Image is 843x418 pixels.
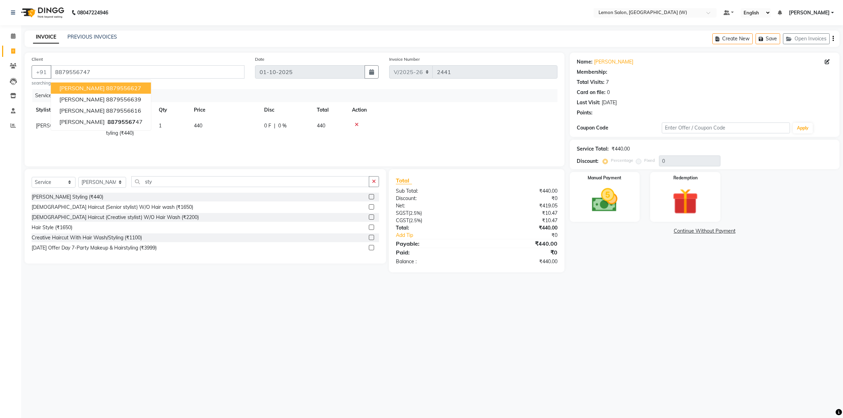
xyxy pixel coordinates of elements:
[32,244,157,252] div: [DATE] Offer Day 7-Party Makeup & Hairstyling (₹3999)
[190,102,260,118] th: Price
[477,224,563,232] div: ₹440.00
[59,85,105,92] span: [PERSON_NAME]
[611,157,633,164] label: Percentage
[274,122,275,130] span: |
[396,217,409,224] span: CGST
[77,3,108,22] b: 08047224946
[477,187,563,195] div: ₹440.00
[313,102,348,118] th: Total
[410,218,421,223] span: 2.5%
[577,109,593,117] div: Points:
[664,185,706,218] img: _gift.svg
[59,107,105,114] span: [PERSON_NAME]
[477,210,563,217] div: ₹10.47
[577,158,599,165] div: Discount:
[577,124,662,132] div: Coupon Code
[577,79,605,86] div: Total Visits:
[477,217,563,224] div: ₹10.47
[783,33,830,44] button: Open Invoices
[391,258,477,265] div: Balance :
[577,145,609,153] div: Service Total:
[391,232,491,239] a: Add Tip
[491,232,563,239] div: ₹0
[389,56,420,62] label: Invoice Number
[588,175,621,181] label: Manual Payment
[789,9,830,16] span: [PERSON_NAME]
[571,227,838,235] a: Continue Without Payment
[36,122,75,129] span: [PERSON_NAME]
[32,65,51,79] button: +91
[59,118,105,125] span: [PERSON_NAME]
[662,122,790,133] input: Enter Offer / Coupon Code
[32,80,244,86] small: searching...
[32,89,563,102] div: Services
[51,65,244,79] input: Search by Name/Mobile/Email/Code
[410,210,420,216] span: 2.5%
[477,258,563,265] div: ₹440.00
[584,185,626,215] img: _cash.svg
[317,122,325,129] span: 440
[793,123,813,133] button: Apply
[594,58,633,66] a: [PERSON_NAME]
[107,118,136,125] span: 88795567
[396,210,409,216] span: SGST
[712,33,753,44] button: Create New
[32,102,102,118] th: Stylist
[644,157,655,164] label: Fixed
[607,89,610,96] div: 0
[106,118,143,125] ngb-highlight: 47
[32,193,103,201] div: [PERSON_NAME] Styling (₹440)
[278,122,287,130] span: 0 %
[32,204,193,211] div: [DEMOGRAPHIC_DATA] Haircut (Senior stylist) W/O Hair wash (₹1650)
[32,214,199,221] div: [DEMOGRAPHIC_DATA] Haircut (Creative stylist) W/O Hair Wash (₹2200)
[131,176,369,187] input: Search or Scan
[477,248,563,257] div: ₹0
[32,224,72,231] div: Hair Style (₹1650)
[32,56,43,62] label: Client
[577,99,600,106] div: Last Visit:
[67,34,117,40] a: PREVIOUS INVOICES
[159,122,162,129] span: 1
[32,234,142,241] div: Creative Haircut With Hair Wash/Styling (₹1100)
[264,122,271,130] span: 0 F
[18,3,66,22] img: logo
[255,56,264,62] label: Date
[391,224,477,232] div: Total:
[577,68,607,76] div: Membership:
[348,102,557,118] th: Action
[155,102,190,118] th: Qty
[106,96,141,103] ngb-highlight: 8879556639
[391,239,477,248] div: Payable:
[756,33,780,44] button: Save
[391,210,477,217] div: ( )
[673,175,698,181] label: Redemption
[391,248,477,257] div: Paid:
[194,122,202,129] span: 440
[477,195,563,202] div: ₹0
[602,99,617,106] div: [DATE]
[260,102,313,118] th: Disc
[59,96,105,103] span: [PERSON_NAME]
[577,58,593,66] div: Name:
[612,145,630,153] div: ₹440.00
[391,195,477,202] div: Discount:
[577,89,606,96] div: Card on file:
[396,177,412,184] span: Total
[477,239,563,248] div: ₹440.00
[477,202,563,210] div: ₹419.05
[391,187,477,195] div: Sub Total:
[606,79,609,86] div: 7
[106,85,141,92] ngb-highlight: 8879556627
[33,31,59,44] a: INVOICE
[106,107,141,114] ngb-highlight: 8879556616
[391,217,477,224] div: ( )
[391,202,477,210] div: Net:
